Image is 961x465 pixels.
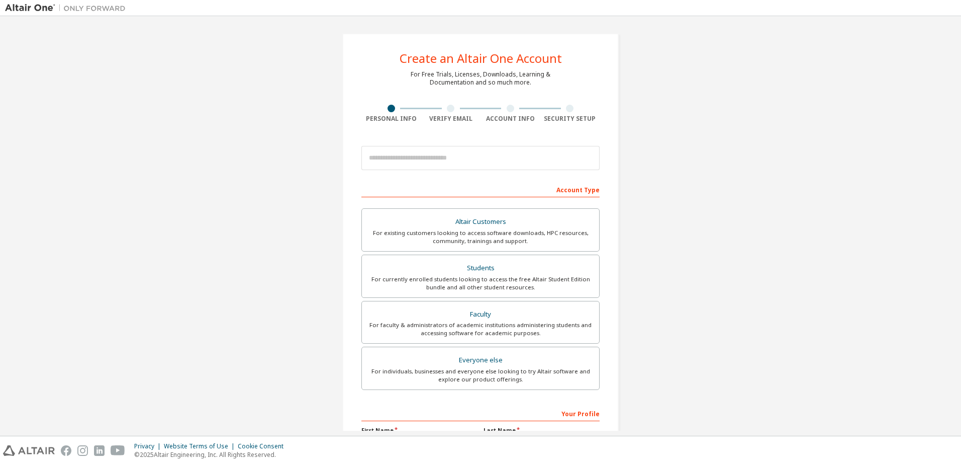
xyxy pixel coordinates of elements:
div: Cookie Consent [238,442,290,450]
div: Students [368,261,593,275]
div: Create an Altair One Account [400,52,562,64]
div: Altair Customers [368,215,593,229]
img: altair_logo.svg [3,445,55,456]
label: Last Name [484,426,600,434]
img: linkedin.svg [94,445,105,456]
div: Your Profile [361,405,600,421]
div: Security Setup [540,115,600,123]
div: Website Terms of Use [164,442,238,450]
div: For individuals, businesses and everyone else looking to try Altair software and explore our prod... [368,367,593,383]
img: instagram.svg [77,445,88,456]
label: First Name [361,426,477,434]
div: Faculty [368,307,593,322]
div: Everyone else [368,353,593,367]
div: For Free Trials, Licenses, Downloads, Learning & Documentation and so much more. [411,70,550,87]
div: For existing customers looking to access software downloads, HPC resources, community, trainings ... [368,229,593,245]
div: Account Info [480,115,540,123]
div: Verify Email [421,115,481,123]
div: Privacy [134,442,164,450]
div: For faculty & administrators of academic institutions administering students and accessing softwa... [368,321,593,337]
img: Altair One [5,3,131,13]
img: facebook.svg [61,445,71,456]
div: Account Type [361,181,600,197]
div: For currently enrolled students looking to access the free Altair Student Edition bundle and all ... [368,275,593,291]
div: Personal Info [361,115,421,123]
img: youtube.svg [111,445,125,456]
p: © 2025 Altair Engineering, Inc. All Rights Reserved. [134,450,290,459]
